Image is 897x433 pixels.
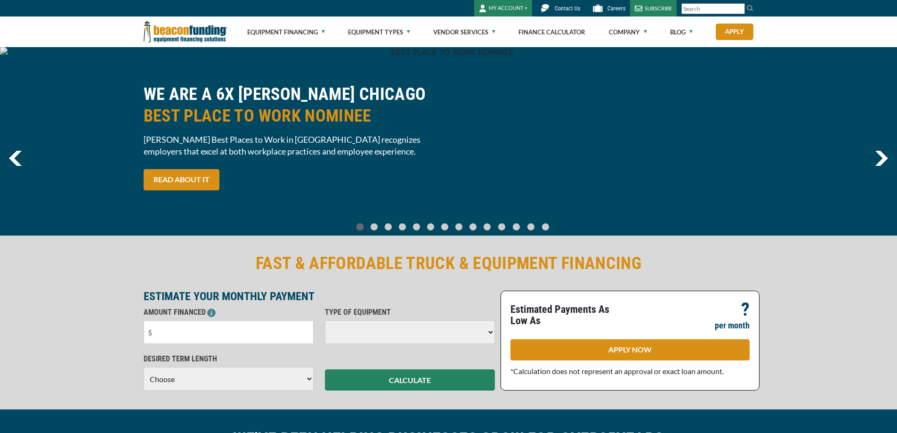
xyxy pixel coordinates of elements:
p: ESTIMATE YOUR MONTHLY PAYMENT [144,291,495,302]
h2: WE ARE A 6X [PERSON_NAME] CHICAGO [144,83,443,127]
input: $ [144,320,314,344]
a: Go To Slide 12 [525,223,537,231]
a: Finance Calculator [518,17,585,47]
a: Go To Slide 3 [397,223,408,231]
img: Search [746,4,754,12]
a: Equipment Financing [247,17,325,47]
a: Go To Slide 4 [411,223,422,231]
a: APPLY NOW [510,339,750,360]
a: Equipment Types [348,17,410,47]
p: TYPE OF EQUIPMENT [325,307,495,318]
img: Beacon Funding Corporation logo [144,16,227,47]
a: Go To Slide 1 [369,223,380,231]
a: Go To Slide 9 [482,223,493,231]
span: [PERSON_NAME] Best Places to Work in [GEOGRAPHIC_DATA] recognizes employers that excel at both wo... [144,134,443,157]
a: Vendor Services [433,17,495,47]
span: Careers [607,5,625,12]
a: Go To Slide 11 [510,223,522,231]
a: Go To Slide 8 [468,223,479,231]
a: Go To Slide 10 [496,223,508,231]
p: Estimated Payments As Low As [510,304,624,327]
a: next [875,151,888,166]
h2: FAST & AFFORDABLE TRUCK & EQUIPMENT FINANCING [144,253,754,274]
a: Apply [716,24,753,40]
a: READ ABOUT IT [144,169,219,190]
p: per month [715,320,750,331]
a: Go To Slide 2 [383,223,394,231]
input: Search [681,3,745,14]
a: Go To Slide 6 [439,223,451,231]
p: DESIRED TERM LENGTH [144,353,314,365]
span: Contact Us [555,5,580,12]
a: Go To Slide 5 [425,223,436,231]
a: Go To Slide 7 [453,223,465,231]
p: ? [741,304,750,315]
a: previous [9,151,22,166]
span: BEST PLACE TO WORK NOMINEE [144,105,443,127]
a: Company [609,17,647,47]
img: Right Navigator [875,151,888,166]
a: Go To Slide 13 [540,223,551,231]
a: Clear search text [735,5,743,13]
a: Blog [670,17,693,47]
a: Go To Slide 0 [355,223,366,231]
button: CALCULATE [325,369,495,391]
img: Left Navigator [9,151,22,166]
span: *Calculation does not represent an approval or exact loan amount. [510,367,724,376]
p: AMOUNT FINANCED [144,307,314,318]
